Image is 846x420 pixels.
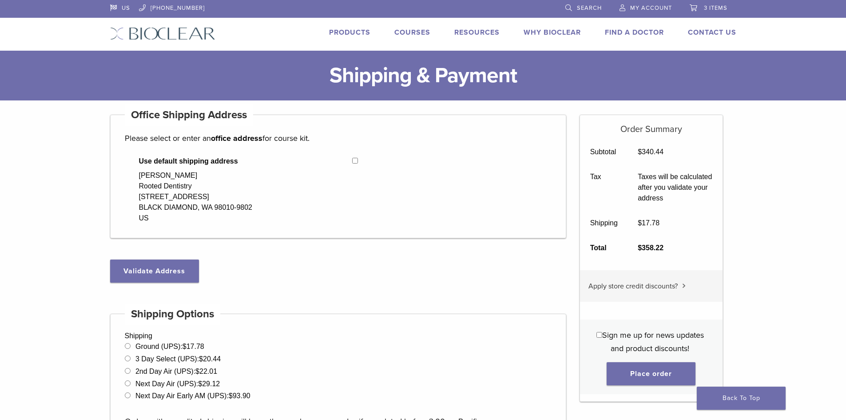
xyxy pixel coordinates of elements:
bdi: 17.78 [183,343,204,350]
bdi: 93.90 [229,392,250,400]
label: Ground (UPS): [135,343,204,350]
img: Bioclear [110,27,215,40]
span: Search [577,4,602,12]
th: Total [580,236,628,260]
span: My Account [630,4,672,12]
label: 2nd Day Air (UPS): [135,368,217,375]
label: Next Day Air (UPS): [135,380,220,388]
a: Find A Doctor [605,28,664,37]
bdi: 20.44 [199,355,221,363]
th: Shipping [580,211,628,236]
span: $ [198,380,202,388]
button: Validate Address [110,260,199,283]
a: Courses [394,28,430,37]
a: Resources [454,28,500,37]
bdi: 29.12 [198,380,220,388]
span: $ [229,392,233,400]
h5: Order Summary [580,115,723,135]
span: $ [638,148,642,156]
span: $ [638,244,642,252]
strong: office address [211,133,262,143]
input: Sign me up for news updates and product discounts! [596,332,602,338]
span: 3 items [704,4,727,12]
th: Subtotal [580,140,628,164]
span: Apply store credit discounts? [588,282,678,291]
img: caret.svg [682,284,686,288]
td: Taxes will be calculated after you validate your address [628,164,723,211]
p: Please select or enter an for course kit. [125,132,552,145]
h4: Shipping Options [125,304,221,325]
span: Use default shipping address [139,156,353,167]
span: Sign me up for news updates and product discounts! [602,330,704,353]
button: Place order [607,362,695,385]
th: Tax [580,164,628,211]
label: Next Day Air Early AM (UPS): [135,392,250,400]
bdi: 358.22 [638,244,663,252]
bdi: 340.44 [638,148,663,156]
label: 3 Day Select (UPS): [135,355,221,363]
a: Contact Us [688,28,736,37]
span: $ [199,355,203,363]
span: $ [183,343,187,350]
span: $ [195,368,199,375]
bdi: 22.01 [195,368,217,375]
a: Why Bioclear [524,28,581,37]
span: $ [638,219,642,227]
bdi: 17.78 [638,219,659,227]
a: Back To Top [697,387,786,410]
h4: Office Shipping Address [125,104,254,126]
a: Products [329,28,370,37]
div: [PERSON_NAME] Rooted Dentistry [STREET_ADDRESS] BLACK DIAMOND, WA 98010-9802 US [139,170,253,224]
